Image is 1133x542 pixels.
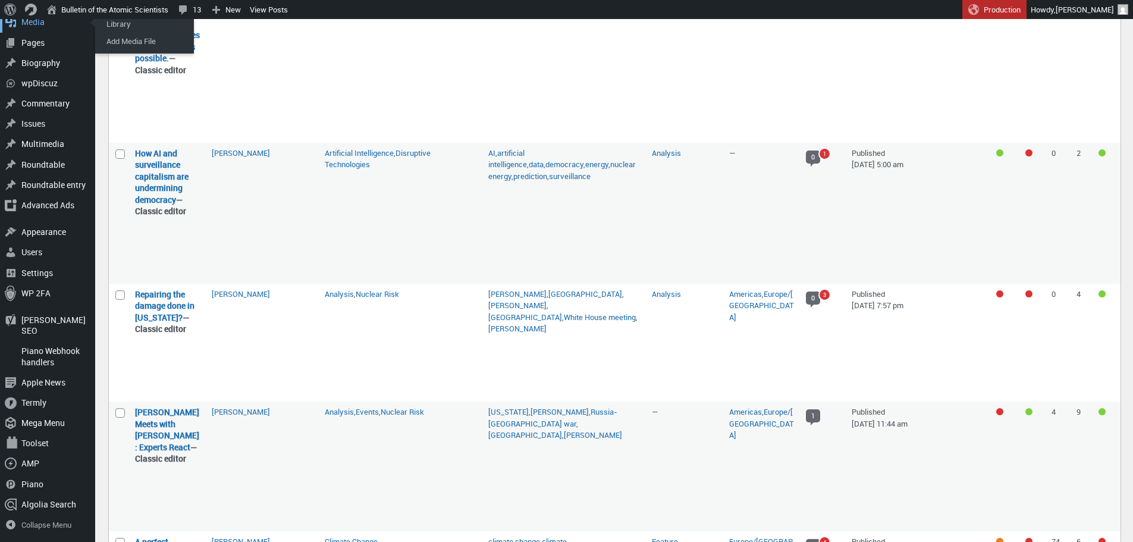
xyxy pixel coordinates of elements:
td: , , , , , , , [482,143,646,284]
a: artificial intelligence [488,148,527,170]
a: Artificial Intelligence [325,148,394,158]
span: Classic editor [135,205,186,217]
div: Focus keyphrase not set [996,408,1003,415]
a: Russia-[GEOGRAPHIC_DATA] war [488,406,617,429]
span: Classic editor [135,323,186,334]
div: Good [1099,149,1106,156]
a: nuclear energy [488,159,636,181]
td: 0 [1046,284,1071,402]
a: Analysis [325,406,354,417]
a: Library [98,15,193,32]
a: energy [585,159,608,170]
a: prediction [513,171,547,181]
a: Nuclear Risk [381,406,424,417]
a: Europe/[GEOGRAPHIC_DATA] [729,289,794,322]
span: — [652,406,658,417]
div: Needs improvement [1025,149,1032,156]
span: Classic editor [135,453,186,464]
a: Add Media File [98,33,193,49]
td: 4 [1046,402,1071,531]
a: surveillance [549,171,591,181]
a: 1 comment [806,409,820,425]
a: data [529,159,544,170]
a: Americas [729,406,762,417]
div: Focus keyphrase not set [996,290,1003,297]
a: [PERSON_NAME] [212,406,270,417]
span: 0 [806,151,820,164]
td: 2 [1071,143,1096,284]
td: , [723,402,800,531]
a: 3 pending comments [818,289,831,301]
a: AI [488,148,495,158]
td: Published [DATE] 11:44 am [846,402,987,531]
a: “Trump Meets with Putin: Experts React” (Edit) [135,406,199,453]
td: 0 [1046,143,1071,284]
strong: — [135,289,200,335]
a: “Repairing the damage done in Alaska?” (Edit) [135,289,194,323]
a: [GEOGRAPHIC_DATA] [488,312,562,322]
a: [PERSON_NAME] [564,430,622,440]
span: — [729,148,736,158]
td: , , , , [482,402,646,531]
a: Events [356,406,379,417]
div: Good [1099,290,1106,297]
span: 0 [806,292,820,305]
div: Good [1025,408,1032,415]
a: [US_STATE] [488,406,529,417]
td: , [319,284,482,402]
span: 3 [823,291,826,299]
td: , , , , , [482,284,646,402]
a: Analysis [652,148,681,158]
a: [PERSON_NAME] [212,289,270,299]
span: 1 [823,150,826,158]
a: Europe/[GEOGRAPHIC_DATA] [729,406,794,440]
a: [PERSON_NAME] [531,406,589,417]
a: [GEOGRAPHIC_DATA] [548,289,622,299]
span: Classic editor [135,64,186,76]
td: Published [DATE] 7:57 pm [846,284,987,402]
div: Good [996,149,1003,156]
div: Needs improvement [1025,290,1032,297]
a: Analysis [652,289,681,299]
a: [GEOGRAPHIC_DATA] [488,430,562,440]
a: Disruptive Technologies [325,148,431,170]
a: [PERSON_NAME] [488,300,547,311]
a: Nuclear Risk [356,289,399,299]
a: [PERSON_NAME] [212,148,270,158]
div: Good [1099,408,1106,415]
td: 4 [1071,284,1096,402]
a: “How AI and surveillance capitalism are undermining democracy” (Edit) [135,148,189,205]
span: [PERSON_NAME] [1056,4,1114,15]
span: 1 [806,409,820,422]
td: 9 [1071,402,1096,531]
td: , [319,143,482,284]
td: , , [319,402,482,531]
strong: — [135,406,200,465]
a: White House meeting [564,312,636,322]
td: Published [DATE] 5:00 am [846,143,987,284]
a: democracy [545,159,583,170]
a: Analysis [325,289,354,299]
a: [PERSON_NAME] [488,323,547,334]
a: 1 pending comment [818,148,831,160]
strong: — [135,148,200,217]
td: , [723,284,800,402]
a: Americas [729,289,762,299]
a: [PERSON_NAME] [488,289,547,299]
